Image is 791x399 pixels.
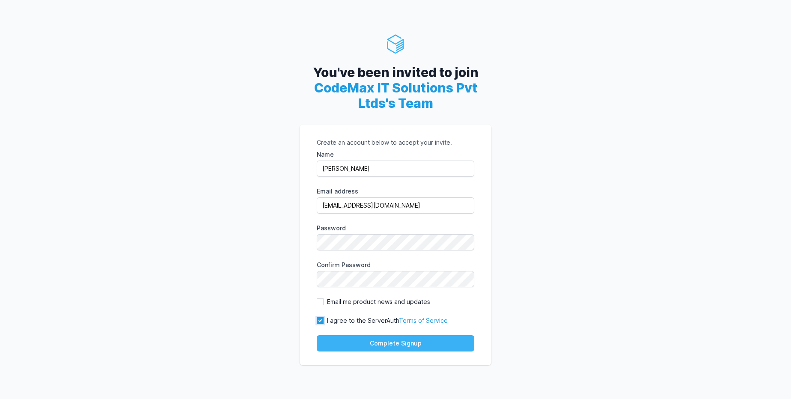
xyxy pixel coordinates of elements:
img: ServerAuth [385,34,406,54]
h2: You've been invited to join [300,65,491,111]
label: Email address [317,187,474,196]
label: Email me product news and updates [327,298,430,306]
label: Name [317,150,474,159]
label: I agree to the ServerAuth [327,316,448,325]
label: Password [317,224,474,232]
button: Complete Signup [317,335,474,351]
span: CodeMax IT Solutions Pvt Ltds's Team [314,80,477,111]
label: Confirm Password [317,261,474,269]
a: Terms of Service [399,317,448,324]
p: Create an account below to accept your invite. [317,138,474,147]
